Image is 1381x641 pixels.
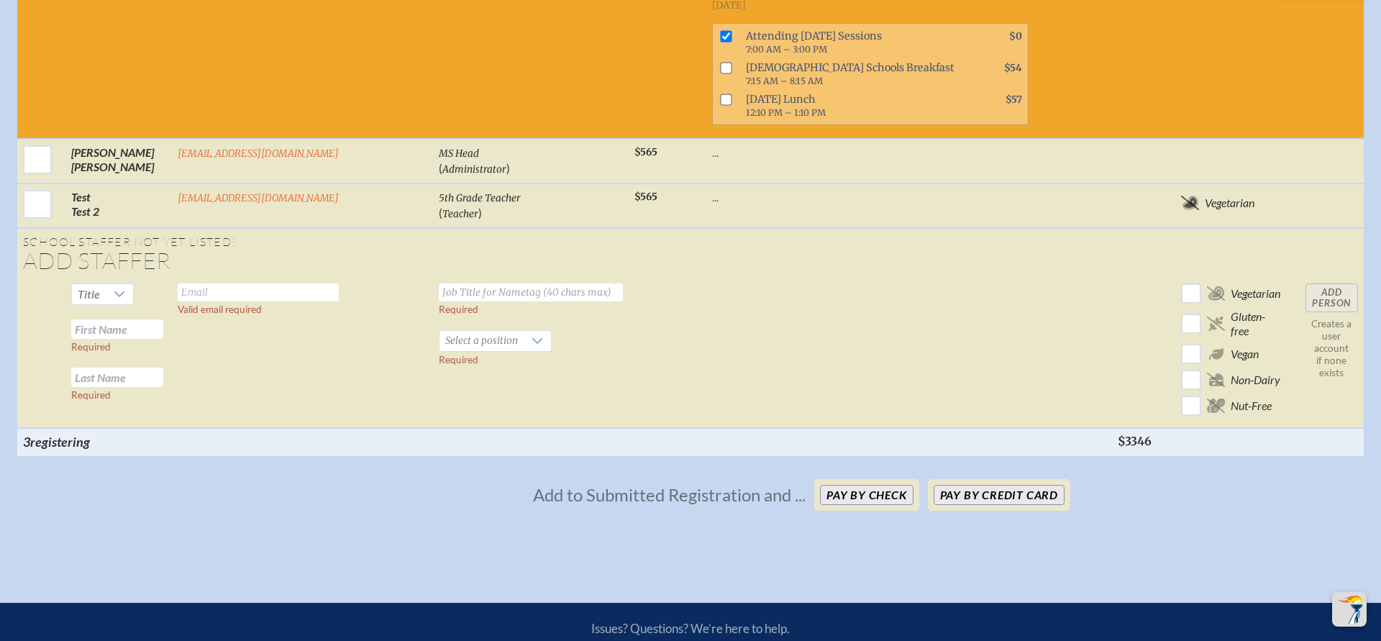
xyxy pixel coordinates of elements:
span: $54 [1004,62,1022,74]
span: ) [506,161,510,175]
label: Required [439,304,478,315]
p: Issues? Questions? We’re here to help. [437,621,944,636]
label: Valid email required [178,304,262,315]
span: Vegetarian [1205,196,1254,210]
span: [DEMOGRAPHIC_DATA] Schools Breakfast [740,58,965,90]
button: Pay by Credit Card [934,485,1065,505]
span: Title [72,284,106,304]
span: $0 [1009,30,1022,42]
p: ... [712,190,1106,204]
img: To the top [1335,595,1364,624]
span: ( [439,161,442,175]
span: [DATE] Lunch [740,90,965,122]
input: Job Title for Nametag (40 chars max) [439,283,623,301]
span: ) [478,206,482,219]
a: [EMAIL_ADDRESS][DOMAIN_NAME] [178,192,339,204]
span: Select a position [439,331,524,351]
button: Scroll Top [1332,592,1367,627]
label: Required [439,354,478,365]
span: 12:10 PM – 1:10 PM [746,107,826,118]
input: Email [178,283,339,301]
label: Required [71,341,111,353]
span: Gluten-free [1231,309,1282,338]
button: Pay by Check [820,485,913,505]
td: [PERSON_NAME] [PERSON_NAME] [65,139,172,183]
th: $3346 [1112,428,1176,455]
span: Vegetarian [1231,286,1280,301]
label: Required [71,389,111,401]
input: First Name [71,319,163,339]
span: ( [439,206,442,219]
span: Nut-Free [1231,399,1272,413]
span: Vegan [1231,347,1259,361]
span: Attending [DATE] Sessions [740,27,965,58]
span: Non-Dairy [1231,373,1280,387]
th: 3 [17,428,172,455]
p: Creates a user account if none exists [1305,318,1358,379]
span: MS Head [439,147,479,160]
span: registering [30,434,90,450]
span: 7:00 AM – 3:00 PM [746,44,827,55]
span: Administrator [442,163,506,176]
span: Title [78,287,100,301]
span: $565 [634,146,657,158]
input: Last Name [71,368,163,387]
span: $565 [634,191,657,203]
p: ... [712,145,1106,160]
span: $57 [1006,94,1022,106]
span: 5th Grade Teacher [439,192,521,204]
span: 7:15 AM – 8:15 AM [746,76,823,86]
td: Test Test 2 [65,183,172,228]
p: Add to Submitted Registration and ... [533,484,806,506]
a: [EMAIL_ADDRESS][DOMAIN_NAME] [178,147,339,160]
span: Teacher [442,208,478,220]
